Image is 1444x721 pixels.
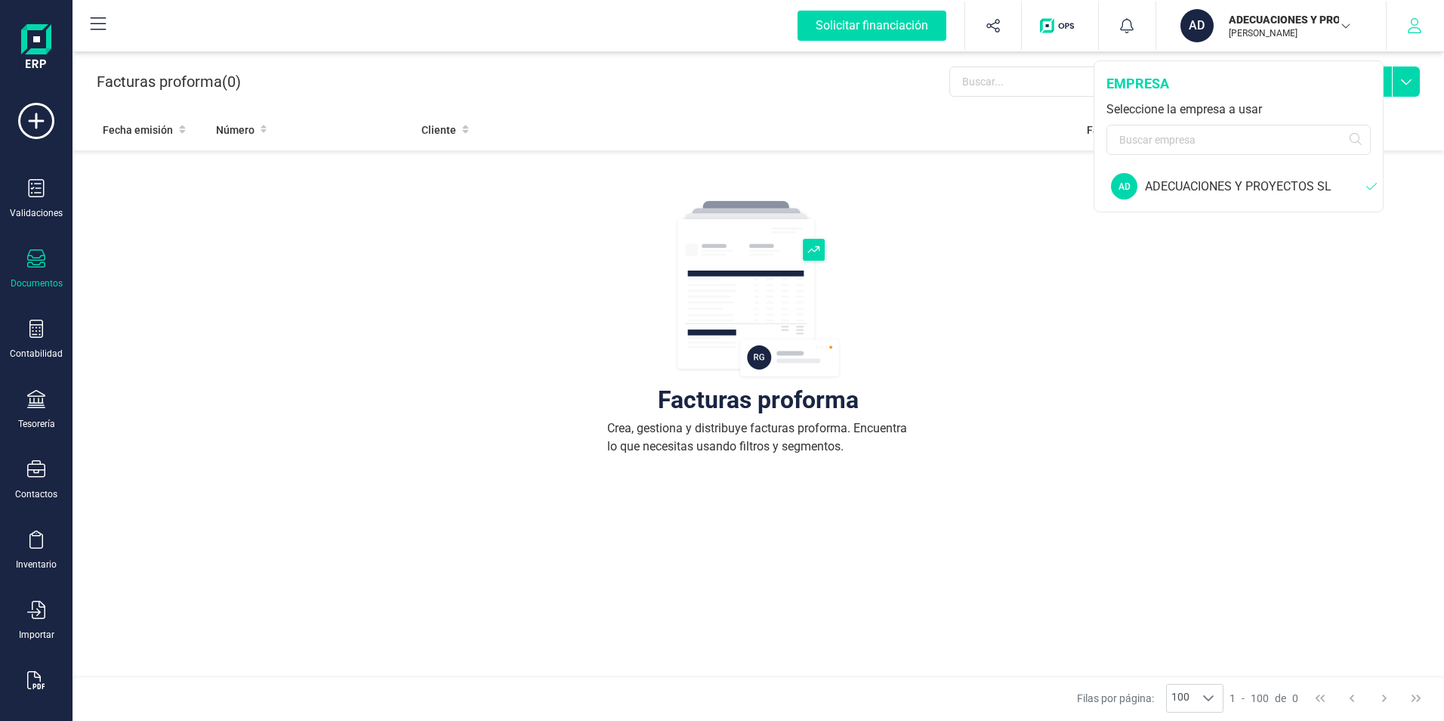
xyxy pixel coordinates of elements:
div: Solicitar financiación [798,11,946,41]
button: Previous Page [1338,684,1366,713]
img: Logo Finanedi [21,24,51,73]
span: de [1275,691,1286,706]
span: Cliente [421,122,456,138]
div: Contactos [15,488,57,500]
span: 0 [1292,691,1298,706]
span: Fecha emisión [103,122,173,138]
div: Facturas proforma ( ) [97,67,241,97]
button: First Page [1306,684,1334,713]
div: Documentos [11,277,63,289]
div: Filas por página: [1077,684,1223,713]
img: Logo de OPS [1040,18,1080,33]
p: [PERSON_NAME] [1229,27,1350,39]
div: Inventario [16,559,57,571]
div: Facturas proforma [658,392,859,407]
div: Validaciones [10,207,63,219]
span: 1 [1230,691,1236,706]
span: 100 [1167,685,1194,712]
input: Buscar... [949,67,1167,97]
span: 0 [227,71,236,92]
div: Crea, gestiona y distribuye facturas proforma. Encuentra lo que necesitas usando filtros y segmen... [607,419,909,456]
div: AD [1180,9,1214,42]
button: Last Page [1402,684,1430,713]
span: Número [216,122,255,138]
span: Factura vinculada [1087,122,1173,138]
span: 100 [1251,691,1269,706]
div: Contabilidad [10,348,63,360]
p: ADECUACIONES Y PROYECTOS SL [1229,12,1350,27]
button: ADADECUACIONES Y PROYECTOS SL[PERSON_NAME] [1174,2,1368,50]
div: - [1230,691,1298,706]
div: empresa [1106,73,1371,94]
img: img-empty-table.svg [675,199,841,380]
input: Buscar empresa [1106,125,1371,155]
div: Tesorería [18,418,55,430]
div: Seleccione la empresa a usar [1106,101,1371,119]
div: ADECUACIONES Y PROYECTOS SL [1145,178,1366,196]
div: AD [1111,173,1137,200]
button: Solicitar financiación [779,2,964,50]
button: Next Page [1370,684,1399,713]
div: Importar [19,629,54,641]
button: Logo de OPS [1031,2,1089,50]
